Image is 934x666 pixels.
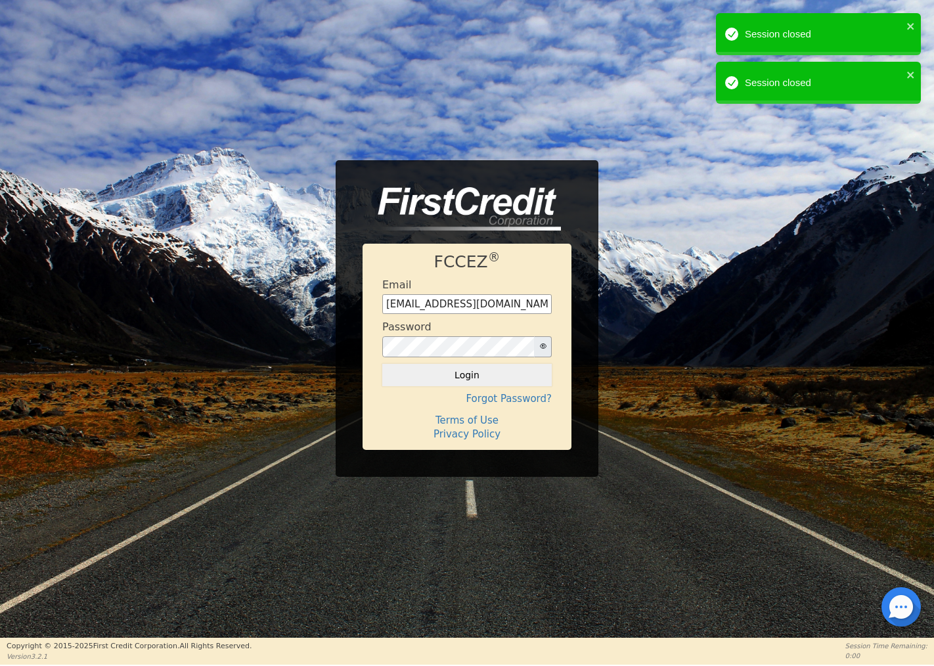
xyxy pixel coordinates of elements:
[382,393,552,405] h4: Forgot Password?
[382,278,411,291] h4: Email
[906,67,916,82] button: close
[382,414,552,426] h4: Terms of Use
[906,18,916,33] button: close
[7,652,252,661] p: Version 3.2.1
[179,642,252,650] span: All Rights Reserved.
[845,641,927,651] p: Session Time Remaining:
[382,428,552,440] h4: Privacy Policy
[7,641,252,652] p: Copyright © 2015- 2025 First Credit Corporation.
[745,76,902,91] div: Session closed
[382,294,552,314] input: Enter email
[363,187,561,231] img: logo-CMu_cnol.png
[382,321,432,333] h4: Password
[382,252,552,272] h1: FCCEZ
[845,651,927,661] p: 0:00
[745,27,902,42] div: Session closed
[488,250,500,264] sup: ®
[382,364,552,386] button: Login
[382,336,535,357] input: password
